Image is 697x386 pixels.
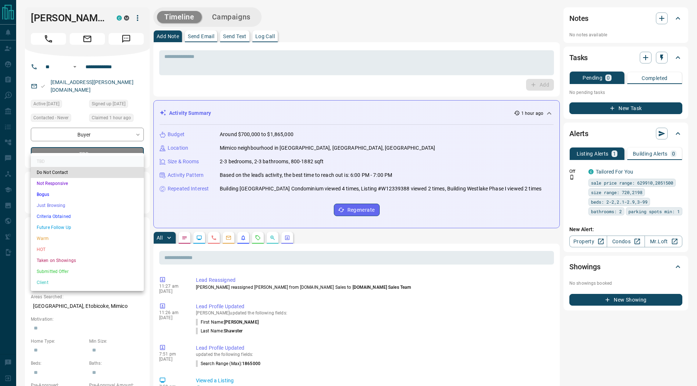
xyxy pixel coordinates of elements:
li: Do Not Contact [31,167,144,178]
li: Taken on Showings [31,255,144,266]
li: Not Responsive [31,178,144,189]
li: Client [31,277,144,288]
li: Submitted Offer [31,266,144,277]
li: Just Browsing [31,200,144,211]
li: Criteria Obtained [31,211,144,222]
li: Future Follow Up [31,222,144,233]
li: Bogus [31,189,144,200]
li: Warm [31,233,144,244]
li: HOT [31,244,144,255]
